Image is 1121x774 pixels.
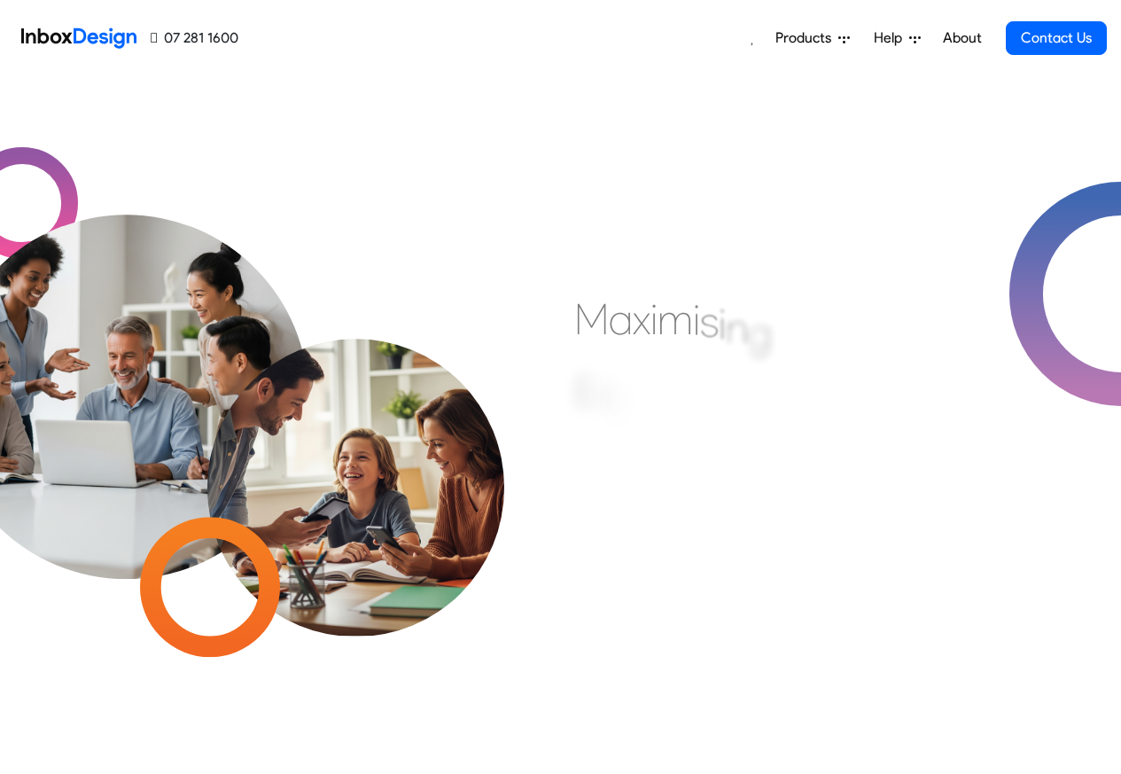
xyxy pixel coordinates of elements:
div: f [611,380,625,434]
a: Contact Us [1006,21,1107,55]
div: a [609,293,633,346]
a: Products [768,20,857,56]
div: m [658,293,693,346]
div: i [719,297,726,350]
a: About [938,20,986,56]
div: i [693,293,700,347]
div: M [574,293,609,346]
span: Products [775,27,838,49]
div: n [726,301,748,355]
div: i [625,389,632,442]
a: 07 281 1600 [151,27,238,49]
div: s [700,294,719,348]
span: Help [874,27,909,49]
div: g [748,306,772,359]
div: i [650,293,658,346]
div: E [574,365,596,418]
a: Help [867,20,928,56]
div: Maximising Efficient & Engagement, Connecting Schools, Families, and Students. [574,293,1004,559]
div: x [633,293,650,346]
div: f [596,372,611,426]
img: parents_with_child.png [170,265,541,637]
